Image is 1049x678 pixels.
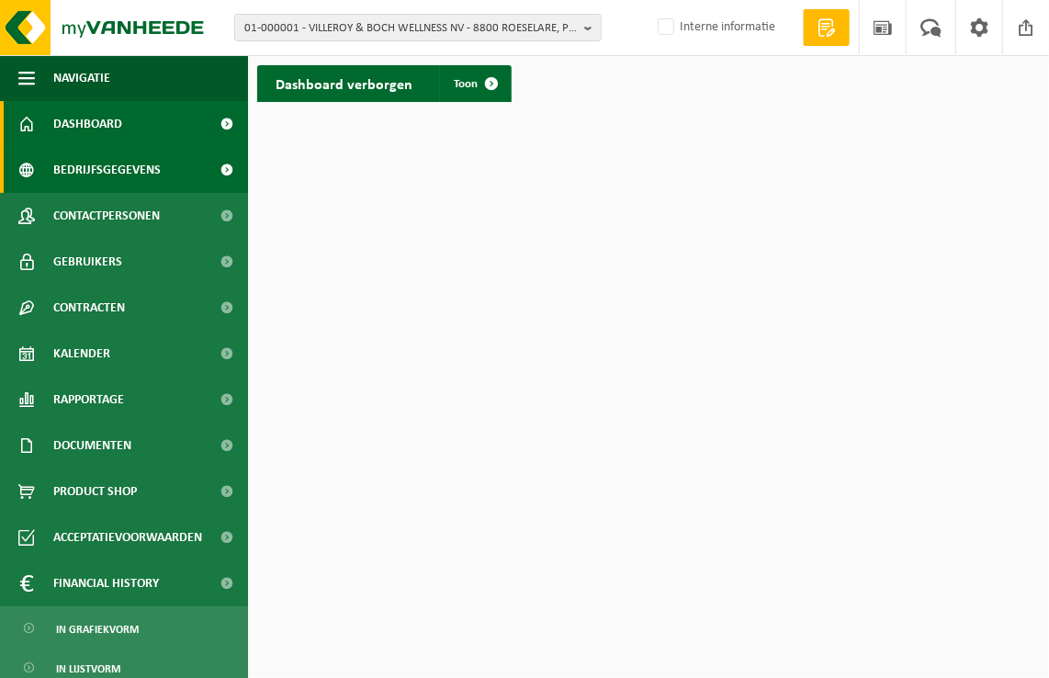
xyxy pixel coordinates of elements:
[53,469,137,514] span: Product Shop
[53,423,131,469] span: Documenten
[244,15,577,42] span: 01-000001 - VILLEROY & BOCH WELLNESS NV - 8800 ROESELARE, POPULIERSTRAAT 1
[53,147,161,193] span: Bedrijfsgegevens
[53,331,110,377] span: Kalender
[53,55,110,101] span: Navigatie
[53,560,159,606] span: Financial History
[53,193,160,239] span: Contactpersonen
[53,514,202,560] span: Acceptatievoorwaarden
[234,14,602,41] button: 01-000001 - VILLEROY & BOCH WELLNESS NV - 8800 ROESELARE, POPULIERSTRAAT 1
[53,239,122,285] span: Gebruikers
[53,377,124,423] span: Rapportage
[654,14,775,41] label: Interne informatie
[5,611,243,646] a: In grafiekvorm
[56,612,139,647] span: In grafiekvorm
[257,65,431,101] h2: Dashboard verborgen
[454,78,478,90] span: Toon
[53,285,125,331] span: Contracten
[439,65,510,102] a: Toon
[53,101,122,147] span: Dashboard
